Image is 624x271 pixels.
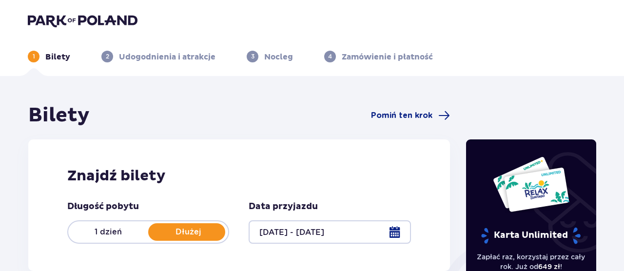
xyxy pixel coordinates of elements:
p: Dłużej [148,227,228,237]
p: Data przyjazdu [249,201,318,213]
p: Długość pobytu [67,201,139,213]
p: Karta Unlimited [480,227,582,244]
span: 649 zł [538,263,560,271]
p: 4 [328,52,332,61]
p: Nocleg [264,52,293,62]
p: 1 dzień [68,227,148,237]
h2: Znajdź bilety [67,167,411,185]
a: Pomiń ten krok [371,110,450,121]
p: 1 [33,52,35,61]
p: Udogodnienia i atrakcje [119,52,215,62]
span: Pomiń ten krok [371,110,432,121]
img: Park of Poland logo [28,14,137,27]
p: 2 [106,52,109,61]
p: 3 [251,52,254,61]
p: Bilety [45,52,70,62]
h1: Bilety [28,103,90,128]
p: Zamówienie i płatność [342,52,433,62]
